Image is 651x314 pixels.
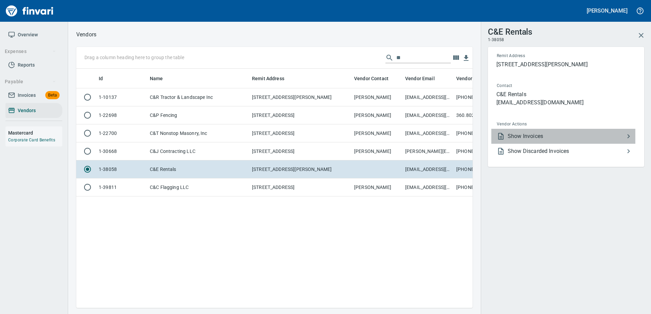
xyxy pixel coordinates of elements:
[454,142,505,160] td: [PHONE_NUMBER] cell
[2,75,59,88] button: Payable
[76,31,96,39] p: Vendors
[497,121,581,128] span: Vendor Actions
[633,27,649,43] button: Close Vendor
[587,7,628,14] h5: [PERSON_NAME]
[96,124,147,142] td: 1-22700
[18,106,36,115] span: Vendors
[96,160,147,178] td: 1-38058
[497,83,573,89] span: Contact
[585,5,629,16] button: [PERSON_NAME]
[5,47,56,56] span: Expenses
[5,88,62,103] a: InvoicesBeta
[402,178,454,196] td: [EMAIL_ADDRESS][DOMAIN_NAME]
[252,74,284,83] span: Remit Address
[147,142,249,160] td: C&J Contracting LLC
[488,25,532,37] h3: C&E Rentals
[76,31,96,39] nav: breadcrumb
[147,106,249,124] td: C&P Fencing
[96,88,147,106] td: 1-10137
[351,106,402,124] td: [PERSON_NAME]
[351,142,402,160] td: [PERSON_NAME]
[454,178,505,196] td: [PHONE_NUMBER]
[5,77,56,86] span: Payable
[456,74,496,83] span: Vendor Phone
[45,91,60,99] span: Beta
[147,160,249,178] td: C&E Rentals
[508,132,624,140] span: Show Invoices
[454,88,505,106] td: [PHONE_NUMBER]
[4,3,55,19] img: Finvari
[150,74,163,83] span: Name
[405,74,444,83] span: Vendor Email
[508,147,624,155] span: Show Discarded Invoices
[402,124,454,142] td: [EMAIL_ADDRESS][DOMAIN_NAME]
[351,88,402,106] td: [PERSON_NAME]
[150,74,172,83] span: Name
[249,106,351,124] td: [STREET_ADDRESS]
[5,57,62,73] a: Reports
[454,124,505,142] td: [PHONE_NUMBER]
[402,142,454,160] td: [PERSON_NAME][EMAIL_ADDRESS][DOMAIN_NAME];[EMAIL_ADDRESS][DOMAIN_NAME]
[2,45,59,58] button: Expenses
[497,53,579,59] span: Remit Address
[252,74,293,83] span: Remit Address
[96,178,147,196] td: 1-39811
[461,53,471,63] button: Download Table
[402,106,454,124] td: [EMAIL_ADDRESS][DOMAIN_NAME]
[96,142,147,160] td: 1-30668
[402,160,454,178] td: [EMAIL_ADDRESS][DOMAIN_NAME]
[99,74,112,83] span: Id
[99,74,103,83] span: Id
[147,178,249,196] td: C&C Flagging LLC
[351,124,402,142] td: [PERSON_NAME]
[18,31,38,39] span: Overview
[451,53,461,63] button: Choose columns to display
[354,74,397,83] span: Vendor Contact
[147,88,249,106] td: C&R Tractor & Landscape Inc
[5,27,62,42] a: Overview
[147,124,249,142] td: C&T Nonstop Masonry, Inc
[496,90,635,99] p: C&E Rentals
[454,160,505,178] td: [PHONE_NUMBER]
[249,160,351,178] td: [STREET_ADDRESS][PERSON_NAME]
[249,124,351,142] td: [STREET_ADDRESS]
[5,103,62,118] a: Vendors
[351,178,402,196] td: [PERSON_NAME]
[496,99,635,107] p: [EMAIL_ADDRESS][DOMAIN_NAME]
[405,74,435,83] span: Vendor Email
[249,142,351,160] td: [STREET_ADDRESS]
[8,138,55,142] a: Corporate Card Benefits
[84,54,184,61] p: Drag a column heading here to group the table
[18,91,36,100] span: Invoices
[454,106,505,124] td: 360.802.1059
[249,88,351,106] td: [STREET_ADDRESS][PERSON_NAME]
[18,61,35,69] span: Reports
[402,88,454,106] td: [EMAIL_ADDRESS][DOMAIN_NAME]
[354,74,388,83] span: Vendor Contact
[488,37,504,43] span: 1-38058
[8,129,62,137] h6: Mastercard
[456,74,488,83] span: Vendor Phone
[496,60,635,69] p: [STREET_ADDRESS][PERSON_NAME]
[249,178,351,196] td: [STREET_ADDRESS]
[96,106,147,124] td: 1-22698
